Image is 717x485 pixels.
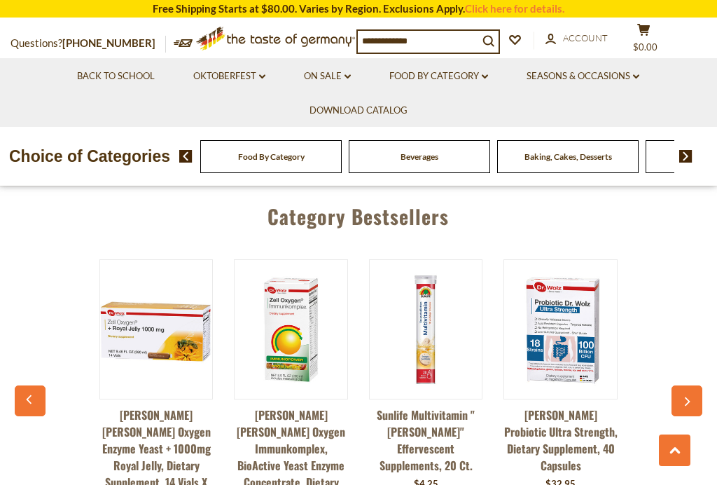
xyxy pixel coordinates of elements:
[62,36,155,49] a: [PHONE_NUMBER]
[304,69,351,84] a: On Sale
[563,32,608,43] span: Account
[679,150,692,163] img: next arrow
[545,31,608,46] a: Account
[179,150,193,163] img: previous arrow
[504,273,617,386] img: Dr. Wolz Probiotic Ultra Strength, Dietary Supplement, 40 Capsules
[77,69,155,84] a: Back to School
[622,23,664,58] button: $0.00
[369,407,483,474] a: Sunlife Multivitamin "[PERSON_NAME]" Effervescent Supplements, 20 ct.
[193,69,265,84] a: Oktoberfest
[389,69,488,84] a: Food By Category
[100,273,213,386] img: Dr. Wolz Zell Oxygen Enzyme Yeast + 1000mg Royal Jelly, Dietary Supplement, 14 vials x 20 ml
[11,34,166,53] p: Questions?
[309,103,408,118] a: Download Catalog
[370,273,482,386] img: Sunlife Multivitamin
[401,151,438,162] a: Beverages
[503,407,618,474] a: [PERSON_NAME] Probiotic Ultra Strength, Dietary Supplement, 40 Capsules
[633,41,657,53] span: $0.00
[465,2,564,15] a: Click here for details.
[527,69,639,84] a: Seasons & Occasions
[238,151,305,162] a: Food By Category
[235,273,347,386] img: Dr. Wolz Zell Oxygen Immunkomplex, BioActive Yeast Enzyme Concentrate, Dietary Supplement, 8.5 oz
[524,151,612,162] a: Baking, Cakes, Desserts
[22,184,696,242] div: Category Bestsellers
